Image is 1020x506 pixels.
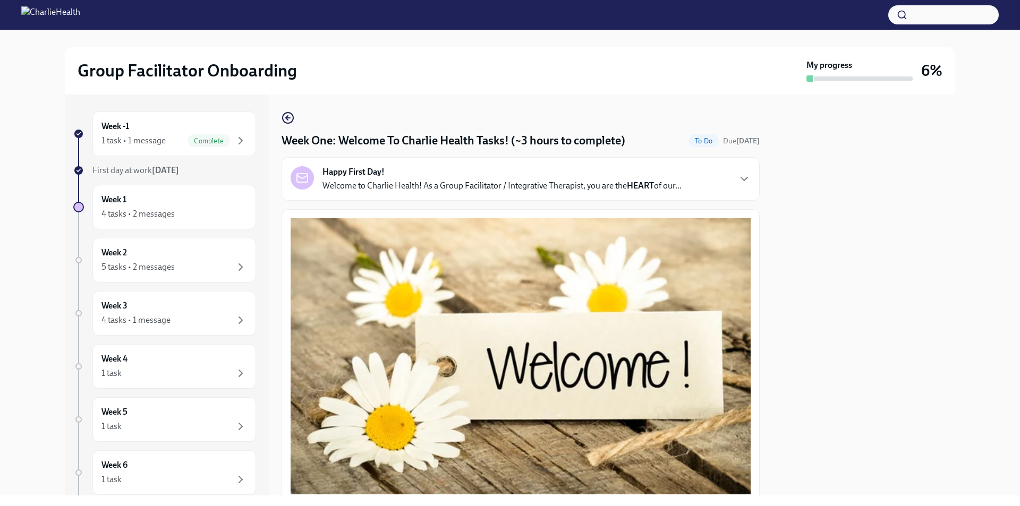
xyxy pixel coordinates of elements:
[101,121,129,132] h6: Week -1
[291,218,751,494] button: Zoom image
[282,133,625,149] h4: Week One: Welcome To Charlie Health Tasks! (~3 hours to complete)
[73,165,256,176] a: First day at work[DATE]
[92,165,179,175] span: First day at work
[78,60,297,81] h2: Group Facilitator Onboarding
[73,344,256,389] a: Week 41 task
[101,406,127,418] h6: Week 5
[736,136,760,145] strong: [DATE]
[101,300,127,312] h6: Week 3
[73,450,256,495] a: Week 61 task
[73,185,256,229] a: Week 14 tasks • 2 messages
[723,136,760,146] span: October 6th, 2025 10:00
[101,459,127,471] h6: Week 6
[101,135,166,147] div: 1 task • 1 message
[101,208,175,220] div: 4 tasks • 2 messages
[101,247,127,259] h6: Week 2
[806,59,852,71] strong: My progress
[627,181,654,191] strong: HEART
[688,137,719,145] span: To Do
[73,291,256,336] a: Week 34 tasks • 1 message
[101,194,126,205] h6: Week 1
[322,180,682,192] p: Welcome to Charlie Health! As a Group Facilitator / Integrative Therapist, you are the of our...
[322,166,385,178] strong: Happy First Day!
[101,314,171,326] div: 4 tasks • 1 message
[152,165,179,175] strong: [DATE]
[73,397,256,442] a: Week 51 task
[188,137,230,145] span: Complete
[101,367,122,379] div: 1 task
[101,474,122,485] div: 1 task
[73,238,256,282] a: Week 25 tasks • 2 messages
[21,6,80,23] img: CharlieHealth
[101,353,127,365] h6: Week 4
[101,421,122,432] div: 1 task
[921,61,942,80] h3: 6%
[101,261,175,273] div: 5 tasks • 2 messages
[73,112,256,156] a: Week -11 task • 1 messageComplete
[723,136,760,145] span: Due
